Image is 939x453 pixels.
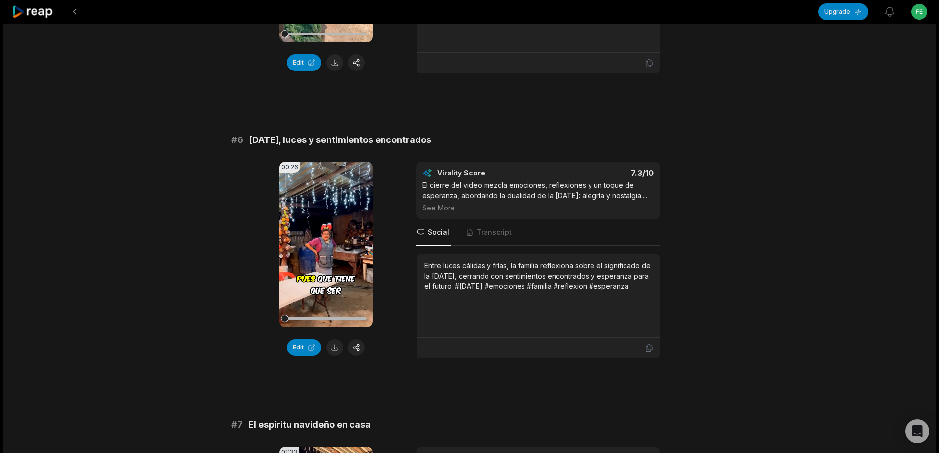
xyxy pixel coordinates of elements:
div: See More [422,203,654,213]
span: # 6 [231,133,243,147]
div: 7.3 /10 [548,168,654,178]
span: [DATE], luces y sentimientos encontrados [249,133,431,147]
div: Open Intercom Messenger [905,419,929,443]
span: Transcript [477,227,512,237]
div: El cierre del video mezcla emociones, reflexiones y un toque de esperanza, abordando la dualidad ... [422,180,654,213]
span: # 7 [231,418,243,432]
button: Edit [287,54,321,71]
button: Upgrade [818,3,868,20]
nav: Tabs [416,219,660,246]
span: Social [428,227,449,237]
div: Virality Score [437,168,543,178]
video: Your browser does not support mp4 format. [279,162,373,327]
span: El espíritu navideño en casa [248,418,371,432]
div: Entre luces cálidas y frías, la familia reflexiona sobre el significado de la [DATE], cerrando co... [424,260,652,291]
button: Edit [287,339,321,356]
